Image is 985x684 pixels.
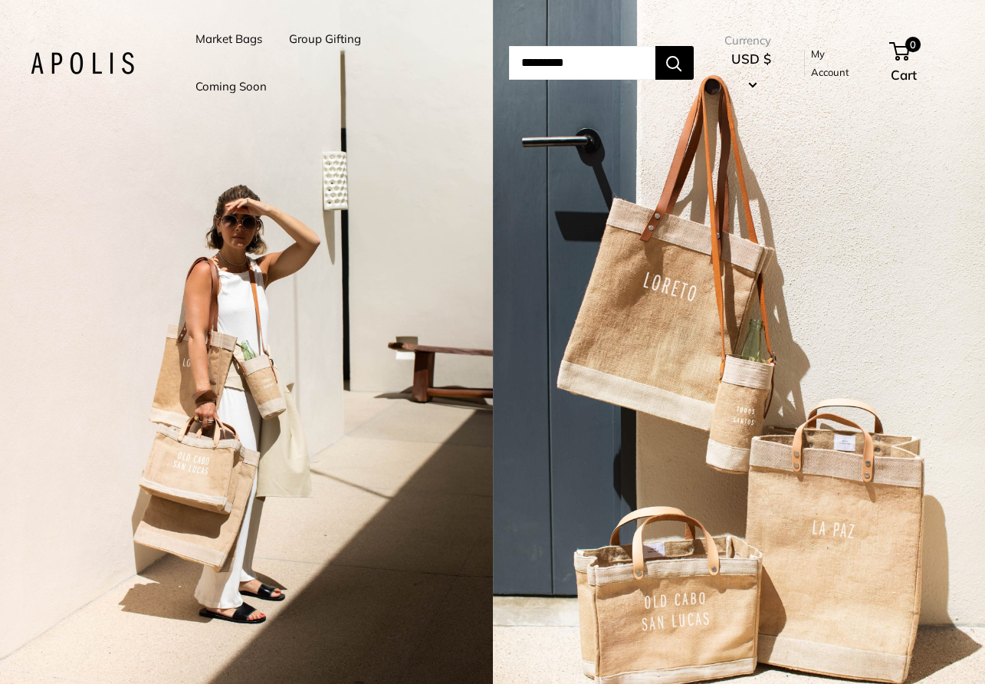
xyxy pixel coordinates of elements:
[891,67,917,83] span: Cart
[31,52,134,74] img: Apolis
[655,46,694,80] button: Search
[195,76,267,97] a: Coming Soon
[731,51,771,67] span: USD $
[811,44,864,82] a: My Account
[905,37,921,52] span: 0
[289,28,361,50] a: Group Gifting
[724,47,779,96] button: USD $
[891,38,954,87] a: 0 Cart
[724,30,779,51] span: Currency
[195,28,262,50] a: Market Bags
[509,46,655,80] input: Search...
